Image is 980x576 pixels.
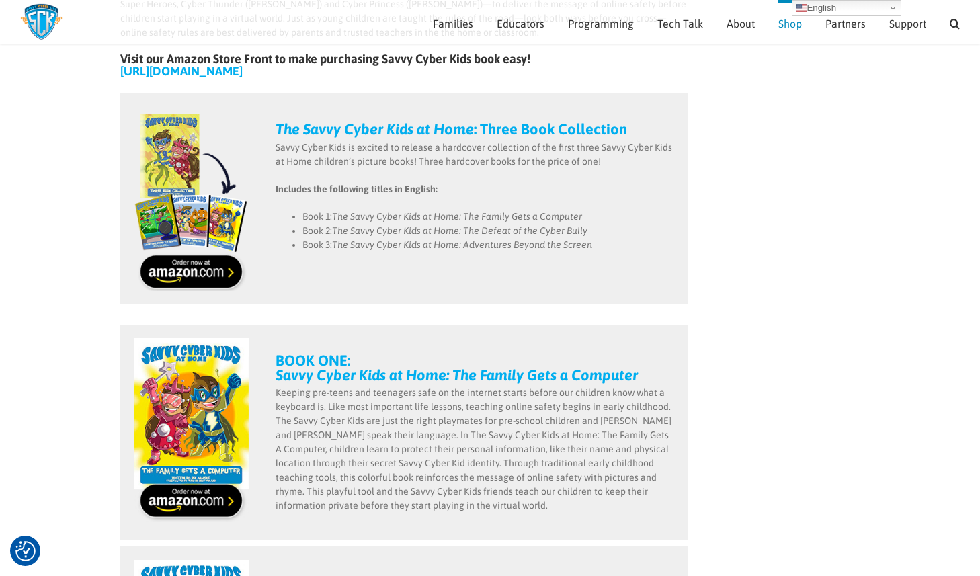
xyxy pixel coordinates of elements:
em: The Savvy Cyber Kids at Home: The Family Gets a Computer [332,211,582,222]
span: Partners [825,18,866,29]
li: Book 3: [302,238,675,252]
strong: Savvy Cyber Kids at Home: The Family Gets a Computer [276,366,638,384]
a: The Savvy Cyber Kids at Home: Three Book Collection [276,120,627,138]
img: Savvy Cyber Kids Logo [20,3,63,40]
b: Visit our Amazon Store Front to make purchasing Savvy Cyber Kids book easy! [120,52,530,66]
strong: : Three Book Collection [276,120,627,138]
span: Families [433,18,473,29]
button: Consent Preferences [15,541,36,561]
a: [URL][DOMAIN_NAME] [120,64,243,78]
span: Programming [568,18,634,29]
a: book2-order_on_amazon [134,559,249,570]
img: en [796,3,807,13]
span: About [727,18,755,29]
span: Tech Talk [657,18,703,29]
strong: Includes the following titles in English: [276,183,438,194]
a: books-3-book-collection [134,106,249,117]
p: Savvy Cyber Kids is excited to release a hardcover collection of the first three Savvy Cyber Kids... [276,140,675,169]
img: Revisit consent button [15,541,36,561]
span: Educators [497,18,544,29]
li: Book 2: [302,224,675,238]
em: The Savvy Cyber Kids at Home: Adventures Beyond the Screen [332,239,592,250]
li: Book 1: [302,210,675,224]
a: book1-order_on_amazon [134,337,249,348]
strong: BOOK ONE: [276,352,350,369]
span: Support [889,18,926,29]
p: Keeping pre-teens and teenagers safe on the internet starts before our children know what a keybo... [276,386,675,513]
span: Shop [778,18,802,29]
em: The Savvy Cyber Kids at Home: The Defeat of the Cyber Bully [332,225,587,236]
a: BOOK ONE: Savvy Cyber Kids at Home: The Family Gets a Computer [276,352,638,384]
em: The Savvy Cyber Kids at Home [276,120,474,138]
